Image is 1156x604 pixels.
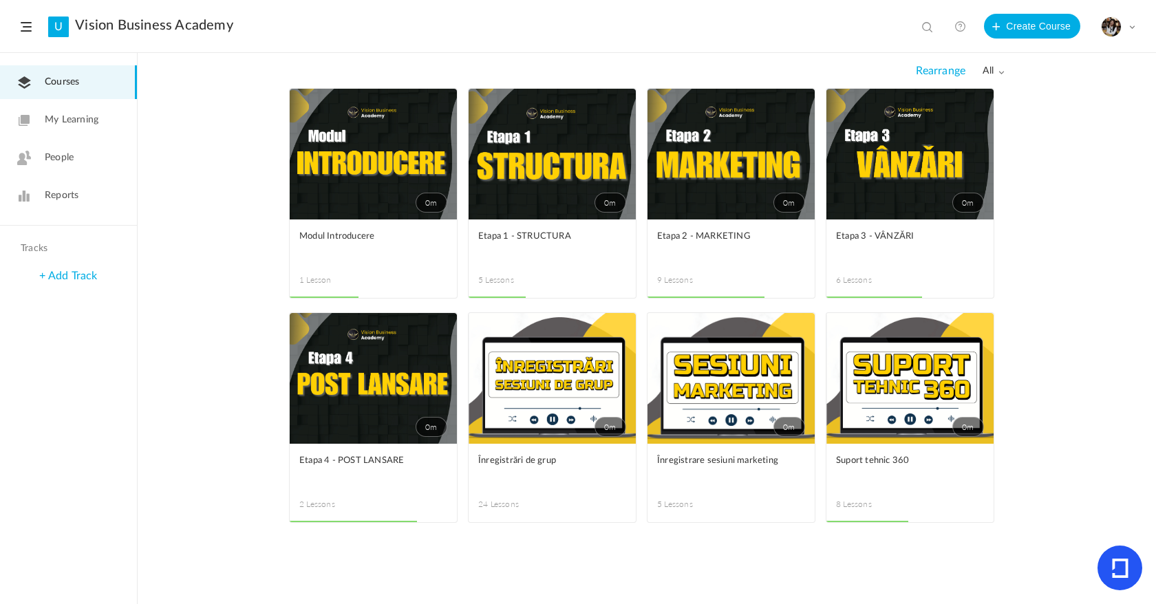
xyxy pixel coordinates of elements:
[299,274,374,286] span: 1 Lesson
[1102,17,1121,36] img: tempimagehs7pti.png
[290,89,457,219] a: 0m
[478,453,606,468] span: Înregistrări de grup
[478,498,553,510] span: 24 Lessons
[299,453,447,484] a: Etapa 4 - POST LANSARE
[48,17,69,37] a: U
[773,417,805,437] span: 0m
[657,274,731,286] span: 9 Lessons
[595,417,626,437] span: 0m
[299,498,374,510] span: 2 Lessons
[836,453,984,484] a: Suport tehnic 360
[299,453,427,468] span: Etapa 4 - POST LANSARE
[983,65,1005,77] span: all
[836,498,910,510] span: 8 Lessons
[75,17,233,34] a: Vision Business Academy
[595,193,626,213] span: 0m
[469,89,636,219] a: 0m
[478,274,553,286] span: 5 Lessons
[45,75,79,89] span: Courses
[416,193,447,213] span: 0m
[952,193,984,213] span: 0m
[478,229,626,260] a: Etapa 1 - STRUCTURA
[416,417,447,437] span: 0m
[45,151,74,165] span: People
[478,453,626,484] a: Înregistrări de grup
[45,113,98,127] span: My Learning
[826,313,994,444] a: 0m
[478,229,606,244] span: Etapa 1 - STRUCTURA
[836,229,963,244] span: Etapa 3 - VÂNZĂRI
[984,14,1080,39] button: Create Course
[952,417,984,437] span: 0m
[299,229,447,260] a: Modul Introducere
[647,313,815,444] a: 0m
[21,243,113,255] h4: Tracks
[469,313,636,444] a: 0m
[657,229,805,260] a: Etapa 2 - MARKETING
[39,270,97,281] a: + Add Track
[45,188,78,203] span: Reports
[836,229,984,260] a: Etapa 3 - VÂNZĂRI
[657,453,805,484] a: Înregistrare sesiuni marketing
[826,89,994,219] a: 0m
[657,229,784,244] span: Etapa 2 - MARKETING
[290,313,457,444] a: 0m
[657,498,731,510] span: 5 Lessons
[836,274,910,286] span: 6 Lessons
[773,193,805,213] span: 0m
[647,89,815,219] a: 0m
[836,453,963,468] span: Suport tehnic 360
[657,453,784,468] span: Înregistrare sesiuni marketing
[299,229,427,244] span: Modul Introducere
[916,65,965,78] span: Rearrange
